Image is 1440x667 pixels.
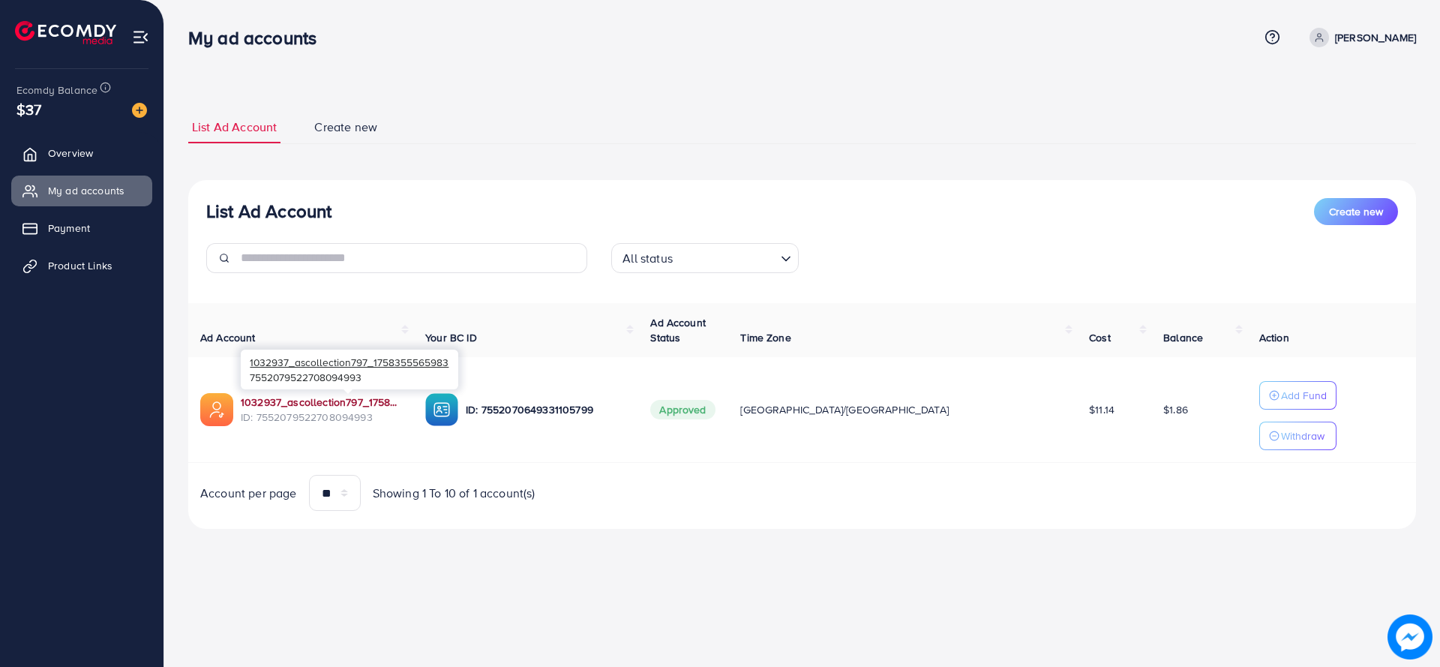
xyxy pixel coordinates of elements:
span: Ad Account [200,330,256,345]
span: $37 [16,98,41,120]
a: My ad accounts [11,176,152,206]
button: Add Fund [1259,381,1336,410]
img: menu [132,29,149,46]
div: 7552079522708094993 [241,350,458,389]
a: [PERSON_NAME] [1303,28,1416,47]
a: Payment [11,213,152,243]
span: $11.14 [1089,402,1114,417]
p: [PERSON_NAME] [1335,29,1416,47]
span: Time Zone [740,330,790,345]
a: Product Links [11,251,152,281]
span: List Ad Account [192,119,277,136]
img: image [1387,614,1432,659]
span: Your BC ID [425,330,477,345]
span: Balance [1163,330,1203,345]
span: Cost [1089,330,1111,345]
span: 1032937_ascollection797_1758355565983 [250,355,448,369]
span: Action [1259,330,1289,345]
span: Create new [314,119,377,136]
span: Payment [48,221,90,236]
img: ic-ba-acc.ded83a64.svg [425,393,458,426]
a: Overview [11,138,152,168]
h3: My ad accounts [188,27,328,49]
img: image [132,103,147,118]
p: ID: 7552070649331105799 [466,401,626,419]
span: Create new [1329,204,1383,219]
span: Product Links [48,258,112,273]
span: Approved [650,400,715,419]
span: [GEOGRAPHIC_DATA]/[GEOGRAPHIC_DATA] [740,402,949,417]
span: Ad Account Status [650,315,706,345]
span: Showing 1 To 10 of 1 account(s) [373,485,535,502]
span: My ad accounts [48,183,124,198]
span: $1.86 [1163,402,1188,417]
p: Add Fund [1281,386,1327,404]
a: 1032937_ascollection797_1758355565983 [241,395,401,410]
p: Withdraw [1281,427,1324,445]
input: Search for option [677,245,775,269]
span: ID: 7552079522708094993 [241,410,401,425]
button: Create new [1314,198,1398,225]
div: Search for option [611,243,799,273]
span: Account per page [200,485,297,502]
button: Withdraw [1259,422,1336,450]
img: ic-ads-acc.e4c84228.svg [200,393,233,426]
h3: List Ad Account [206,200,331,222]
span: Overview [48,146,93,161]
span: Ecomdy Balance [16,83,97,98]
span: All status [619,248,676,269]
img: logo [15,21,116,44]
